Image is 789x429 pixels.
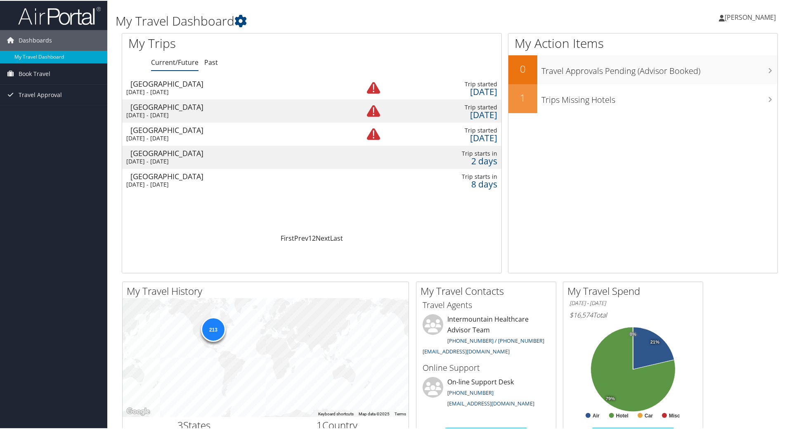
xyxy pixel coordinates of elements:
[606,396,615,401] tspan: 79%
[318,410,354,416] button: Keyboard shortcuts
[125,405,152,416] img: Google
[508,55,777,83] a: 0Travel Approvals Pending (Advisor Booked)
[19,29,52,50] span: Dashboards
[569,310,593,319] span: $16,574
[567,283,703,297] h2: My Travel Spend
[645,412,653,418] text: Car
[204,57,218,66] a: Past
[541,60,777,76] h3: Travel Approvals Pending (Advisor Booked)
[508,83,777,112] a: 1Trips Missing Hotels
[630,331,636,336] tspan: 0%
[367,81,380,94] img: alert-flat-solid-warning.png
[312,233,316,242] a: 2
[447,388,494,396] a: [PHONE_NUMBER]
[401,80,498,87] div: Trip started
[126,180,340,187] div: [DATE] - [DATE]
[719,4,784,29] a: [PERSON_NAME]
[19,63,50,83] span: Book Travel
[616,412,628,418] text: Hotel
[127,283,409,297] h2: My Travel History
[401,126,498,133] div: Trip started
[508,34,777,51] h1: My Action Items
[401,180,498,187] div: 8 days
[294,233,308,242] a: Prev
[669,412,680,418] text: Misc
[367,104,380,117] img: alert-flat-solid-warning.png
[420,283,556,297] h2: My Travel Contacts
[126,134,340,141] div: [DATE] - [DATE]
[423,299,550,310] h3: Travel Agents
[423,361,550,373] h3: Online Support
[569,310,697,319] h6: Total
[201,316,225,341] div: 213
[19,84,62,104] span: Travel Approval
[650,339,659,344] tspan: 21%
[130,172,345,179] div: [GEOGRAPHIC_DATA]
[130,149,345,156] div: [GEOGRAPHIC_DATA]
[394,411,406,415] a: Terms (opens in new tab)
[401,172,498,180] div: Trip starts in
[401,149,498,156] div: Trip starts in
[125,405,152,416] a: Open this area in Google Maps (opens a new window)
[508,61,537,75] h2: 0
[423,347,510,354] a: [EMAIL_ADDRESS][DOMAIN_NAME]
[401,133,498,141] div: [DATE]
[401,156,498,164] div: 2 days
[116,12,561,29] h1: My Travel Dashboard
[128,34,337,51] h1: My Trips
[401,110,498,118] div: [DATE]
[418,376,554,410] li: On-line Support Desk
[418,313,554,358] li: Intermountain Healthcare Advisor Team
[330,233,343,242] a: Last
[569,299,697,306] h6: [DATE] - [DATE]
[126,157,340,164] div: [DATE] - [DATE]
[401,103,498,110] div: Trip started
[316,233,330,242] a: Next
[447,399,534,406] a: [EMAIL_ADDRESS][DOMAIN_NAME]
[130,79,345,87] div: [GEOGRAPHIC_DATA]
[151,57,198,66] a: Current/Future
[18,5,101,25] img: airportal-logo.png
[126,111,340,118] div: [DATE] - [DATE]
[367,127,380,140] img: alert-flat-solid-warning.png
[126,88,340,95] div: [DATE] - [DATE]
[308,233,312,242] a: 1
[541,89,777,105] h3: Trips Missing Hotels
[401,87,498,95] div: [DATE]
[130,102,345,110] div: [GEOGRAPHIC_DATA]
[359,411,390,415] span: Map data ©2025
[130,126,345,133] div: [GEOGRAPHIC_DATA]
[281,233,294,242] a: First
[725,12,776,21] span: [PERSON_NAME]
[447,336,544,344] a: [PHONE_NUMBER] / [PHONE_NUMBER]
[508,90,537,104] h2: 1
[593,412,600,418] text: Air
